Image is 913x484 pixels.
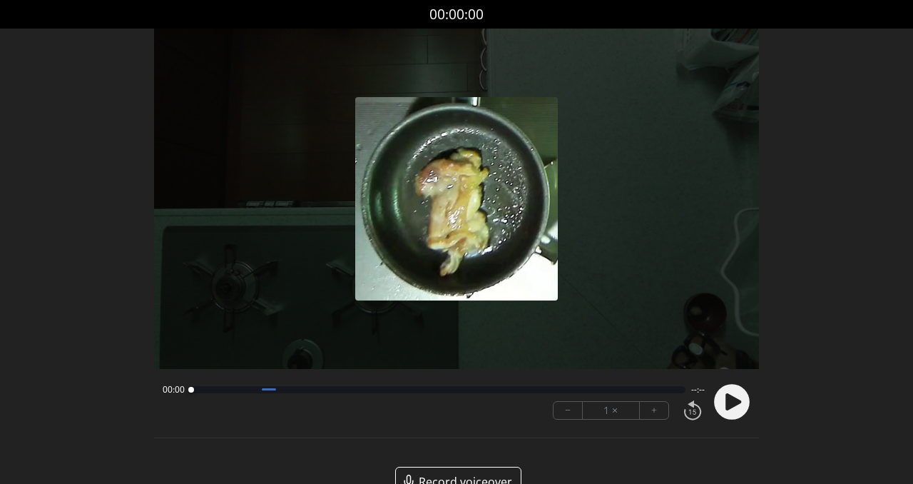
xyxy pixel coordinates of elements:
img: Poster Image [355,97,558,301]
span: 00:00 [163,384,185,395]
a: 00:00:00 [429,4,484,25]
div: 1 × [583,402,640,419]
button: − [554,402,583,419]
button: + [640,402,668,419]
span: --:-- [691,384,705,395]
